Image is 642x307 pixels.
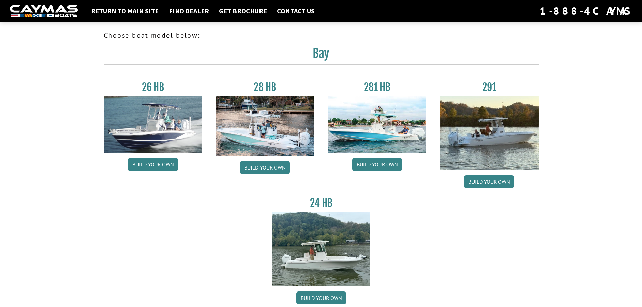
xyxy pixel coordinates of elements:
img: 24_HB_thumbnail.jpg [272,212,370,286]
a: Build your own [352,158,402,171]
img: 26_new_photo_resized.jpg [104,96,203,153]
h3: 291 [440,81,539,93]
a: Build your own [296,291,346,304]
img: 291_Thumbnail.jpg [440,96,539,170]
div: 1-888-4CAYMAS [540,4,632,19]
h3: 281 HB [328,81,427,93]
img: 28_hb_thumbnail_for_caymas_connect.jpg [216,96,314,156]
a: Return to main site [88,7,162,16]
h3: 26 HB [104,81,203,93]
img: white-logo-c9c8dbefe5ff5ceceb0f0178aa75bf4bb51f6bca0971e226c86eb53dfe498488.png [10,5,78,18]
a: Find Dealer [165,7,212,16]
h3: 24 HB [272,197,370,209]
a: Build your own [464,175,514,188]
img: 28-hb-twin.jpg [328,96,427,153]
a: Build your own [128,158,178,171]
p: Choose boat model below: [104,30,539,40]
a: Get Brochure [216,7,270,16]
h3: 28 HB [216,81,314,93]
a: Contact Us [274,7,318,16]
a: Build your own [240,161,290,174]
h2: Bay [104,46,539,65]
